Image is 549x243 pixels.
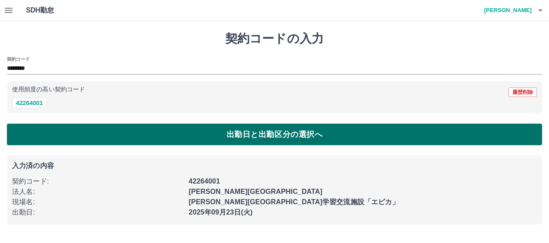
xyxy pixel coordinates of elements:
[12,87,85,93] p: 使用頻度の高い契約コード
[12,162,537,169] p: 入力済の内容
[7,56,30,62] h2: 契約コード
[189,178,220,185] b: 42264001
[189,188,322,195] b: [PERSON_NAME][GEOGRAPHIC_DATA]
[12,207,183,218] p: 出勤日 :
[189,209,252,216] b: 2025年09月23日(火)
[12,98,47,108] button: 42264001
[7,31,542,46] h1: 契約コードの入力
[12,197,183,207] p: 現場名 :
[12,187,183,197] p: 法人名 :
[7,124,542,145] button: 出勤日と出勤区分の選択へ
[189,198,399,206] b: [PERSON_NAME][GEOGRAPHIC_DATA]学習交流施設「エピカ」
[12,176,183,187] p: 契約コード :
[508,87,537,97] button: 履歴削除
